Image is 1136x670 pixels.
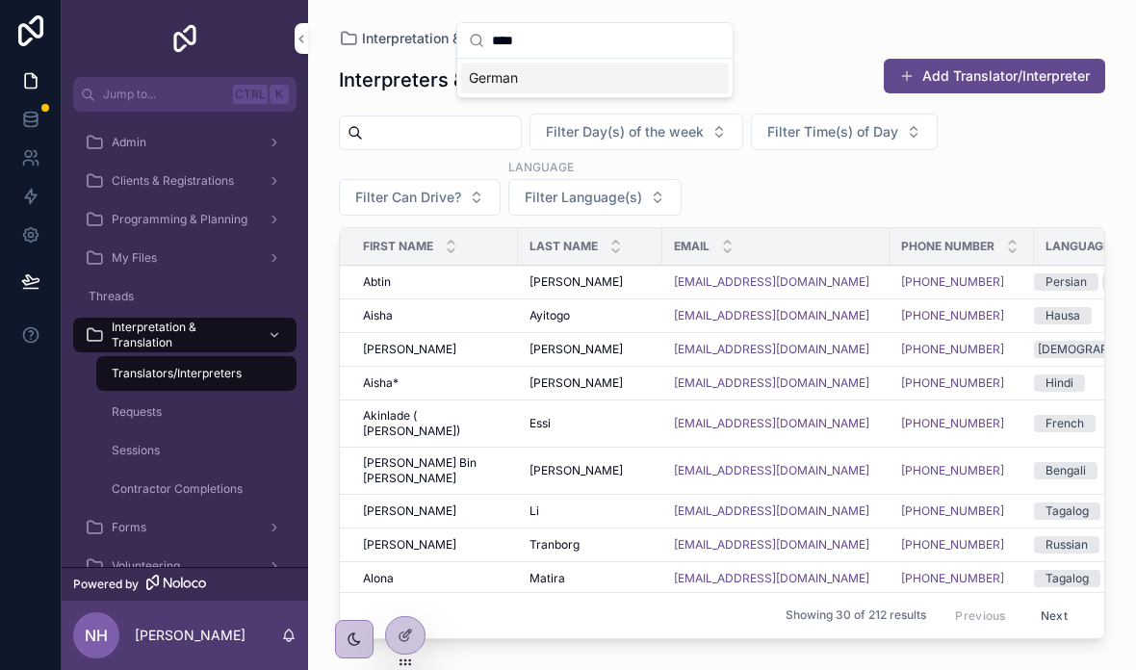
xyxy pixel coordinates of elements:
[674,503,869,519] a: [EMAIL_ADDRESS][DOMAIN_NAME]
[529,239,598,254] span: Last Name
[135,626,245,645] p: [PERSON_NAME]
[363,342,456,357] span: [PERSON_NAME]
[363,375,399,391] span: Aisha*
[751,114,938,150] button: Select Button
[674,537,869,553] a: [EMAIL_ADDRESS][DOMAIN_NAME]
[525,188,642,207] span: Filter Language(s)
[674,239,710,254] span: Email
[233,85,268,104] span: Ctrl
[96,433,297,468] a: Sessions
[901,308,1022,323] a: [PHONE_NUMBER]
[112,520,146,535] span: Forms
[901,537,1004,553] a: [PHONE_NUMBER]
[363,342,506,357] a: [PERSON_NAME]
[1046,374,1073,392] div: Hindi
[112,212,247,227] span: Programming & Planning
[674,571,869,586] a: [EMAIL_ADDRESS][DOMAIN_NAME]
[1046,502,1089,520] div: Tagalog
[529,114,743,150] button: Select Button
[339,29,536,48] a: Interpretation & Translation
[96,356,297,391] a: Translators/Interpreters
[546,122,704,142] span: Filter Day(s) of the week
[529,537,651,553] a: Tranborg
[73,241,297,275] a: My Files
[529,342,651,357] a: [PERSON_NAME]
[73,202,297,237] a: Programming & Planning
[674,308,878,323] a: [EMAIL_ADDRESS][DOMAIN_NAME]
[901,274,1022,290] a: [PHONE_NUMBER]
[112,173,234,189] span: Clients & Registrations
[529,416,651,431] a: Essi
[1046,536,1088,554] div: Russian
[112,320,252,350] span: Interpretation & Translation
[901,375,1022,391] a: [PHONE_NUMBER]
[529,463,623,478] span: [PERSON_NAME]
[271,87,287,102] span: K
[103,87,225,102] span: Jump to...
[674,274,869,290] a: [EMAIL_ADDRESS][DOMAIN_NAME]
[363,408,506,439] a: Akinlade ( [PERSON_NAME])
[529,571,565,586] span: Matira
[901,503,1004,519] a: [PHONE_NUMBER]
[674,375,878,391] a: [EMAIL_ADDRESS][DOMAIN_NAME]
[363,274,506,290] a: Abtin
[901,342,1004,357] a: [PHONE_NUMBER]
[96,395,297,429] a: Requests
[884,59,1105,93] button: Add Translator/Interpreter
[1027,601,1081,631] button: Next
[457,59,733,97] div: Suggestions
[89,289,134,304] span: Threads
[363,308,506,323] a: Aisha
[674,537,878,553] a: [EMAIL_ADDRESS][DOMAIN_NAME]
[1046,307,1080,324] div: Hausa
[73,164,297,198] a: Clients & Registrations
[1046,570,1089,587] div: Tagalog
[363,455,506,486] a: [PERSON_NAME] Bin [PERSON_NAME]
[901,416,1022,431] a: [PHONE_NUMBER]
[112,558,180,574] span: Volunteering
[901,503,1022,519] a: [PHONE_NUMBER]
[901,537,1022,553] a: [PHONE_NUMBER]
[363,537,506,553] a: [PERSON_NAME]
[112,404,162,420] span: Requests
[674,416,869,431] a: [EMAIL_ADDRESS][DOMAIN_NAME]
[362,29,536,48] span: Interpretation & Translation
[363,571,506,586] a: Alona
[529,274,623,290] span: [PERSON_NAME]
[73,77,297,112] button: Jump to...CtrlK
[529,503,651,519] a: Li
[529,416,551,431] span: Essi
[169,23,200,54] img: App logo
[529,503,539,519] span: Li
[363,274,391,290] span: Abtin
[674,274,878,290] a: [EMAIL_ADDRESS][DOMAIN_NAME]
[901,274,1004,290] a: [PHONE_NUMBER]
[73,510,297,545] a: Forms
[339,179,501,216] button: Select Button
[901,342,1022,357] a: [PHONE_NUMBER]
[363,239,433,254] span: First Name
[901,375,1004,391] a: [PHONE_NUMBER]
[73,279,297,314] a: Threads
[363,503,456,519] span: [PERSON_NAME]
[529,537,580,553] span: Tranborg
[73,318,297,352] a: Interpretation & Translation
[73,577,139,592] span: Powered by
[62,112,308,567] div: scrollable content
[62,567,308,601] a: Powered by
[85,624,108,647] span: NH
[363,308,393,323] span: Aisha
[674,463,878,478] a: [EMAIL_ADDRESS][DOMAIN_NAME]
[529,308,651,323] a: Ayitogo
[461,63,729,93] div: German
[96,472,297,506] a: Contractor Completions
[529,375,623,391] span: [PERSON_NAME]
[674,416,878,431] a: [EMAIL_ADDRESS][DOMAIN_NAME]
[674,571,878,586] a: [EMAIL_ADDRESS][DOMAIN_NAME]
[363,503,506,519] a: [PERSON_NAME]
[73,125,297,160] a: Admin
[508,179,682,216] button: Select Button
